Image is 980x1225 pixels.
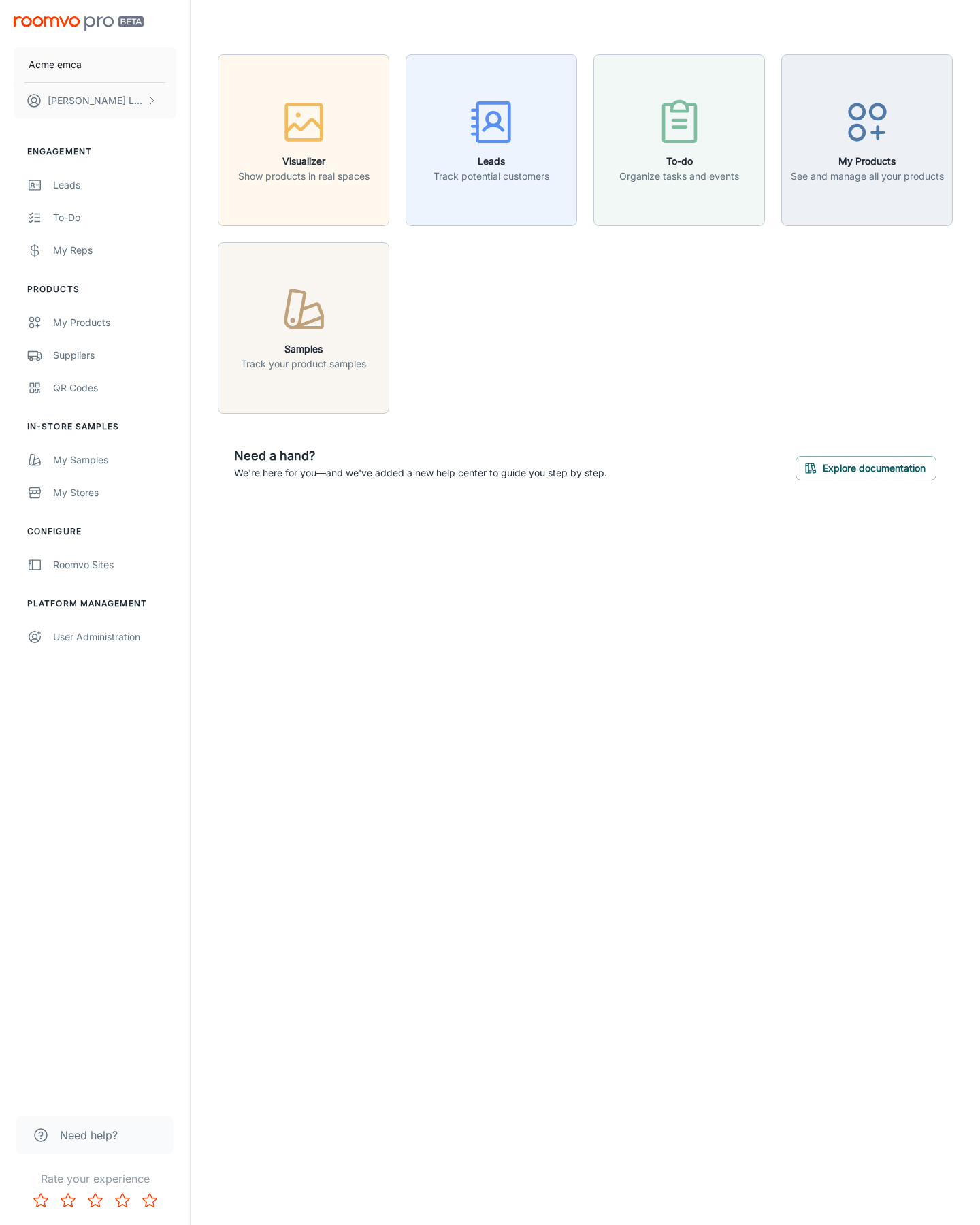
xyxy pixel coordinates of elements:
[241,357,366,372] p: Track your product samples
[593,54,765,226] button: To-doOrganize tasks and events
[218,320,389,333] a: SamplesTrack your product samples
[53,315,176,330] div: My Products
[796,460,936,474] a: Explore documentation
[53,210,176,225] div: To-do
[619,154,739,169] h6: To-do
[14,16,144,31] img: Roomvo PRO Beta
[29,57,82,72] p: Acme emca
[434,169,549,184] p: Track potential customers
[218,54,389,226] button: VisualizerShow products in real spaces
[781,132,953,146] a: My ProductsSee and manage all your products
[234,465,607,480] p: We're here for you—and we've added a new help center to guide you step by step.
[781,54,953,226] button: My ProductsSee and manage all your products
[238,154,370,169] h6: Visualizer
[53,380,176,395] div: QR Codes
[48,93,144,108] p: [PERSON_NAME] Leaptools
[238,169,370,184] p: Show products in real spaces
[14,47,176,82] button: Acme emca
[53,178,176,193] div: Leads
[593,132,765,146] a: To-doOrganize tasks and events
[53,348,176,363] div: Suppliers
[791,169,944,184] p: See and manage all your products
[218,242,389,414] button: SamplesTrack your product samples
[406,132,577,146] a: LeadsTrack potential customers
[53,485,176,500] div: My Stores
[53,243,176,258] div: My Reps
[619,169,739,184] p: Organize tasks and events
[434,154,549,169] h6: Leads
[53,453,176,468] div: My Samples
[791,154,944,169] h6: My Products
[234,446,607,465] h6: Need a hand?
[241,342,366,357] h6: Samples
[796,456,936,480] button: Explore documentation
[406,54,577,226] button: LeadsTrack potential customers
[14,83,176,118] button: [PERSON_NAME] Leaptools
